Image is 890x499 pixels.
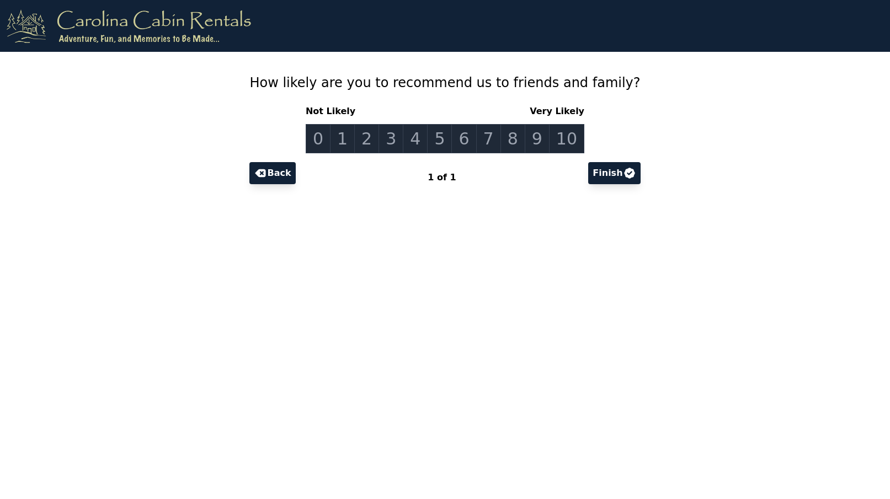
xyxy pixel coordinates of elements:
[306,105,360,118] span: Not Likely
[428,172,456,183] span: 1 of 1
[549,124,584,153] a: 10
[249,75,640,90] span: How likely are you to recommend us to friends and family?
[525,105,584,118] span: Very Likely
[379,124,403,153] a: 3
[525,124,550,153] a: 9
[249,162,295,184] button: Back
[354,124,379,153] a: 2
[7,9,251,43] img: logo.png
[403,124,428,153] a: 4
[476,124,501,153] a: 7
[588,162,640,184] button: Finish
[306,124,331,153] a: 0
[451,124,476,153] a: 6
[330,124,355,153] a: 1
[427,124,452,153] a: 5
[500,124,525,153] a: 8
